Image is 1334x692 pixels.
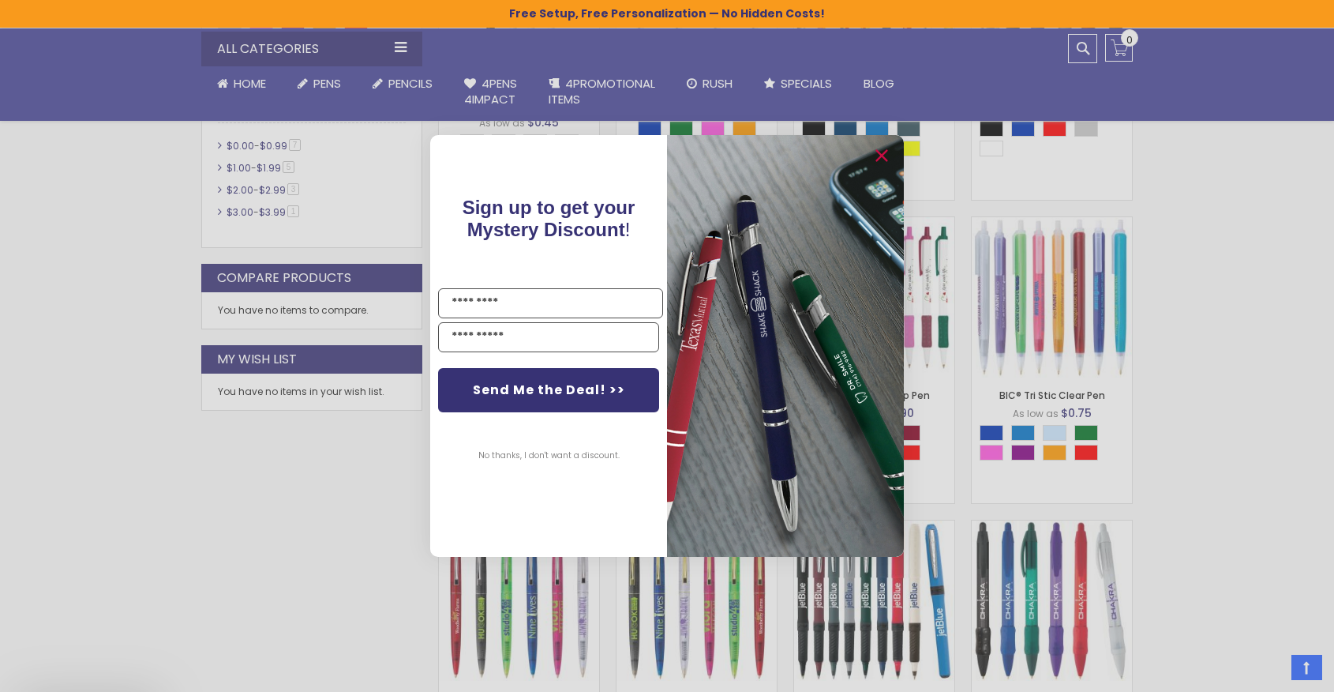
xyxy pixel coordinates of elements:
button: Send Me the Deal! >> [438,368,659,412]
img: 081b18bf-2f98-4675-a917-09431eb06994.jpeg [667,135,904,556]
button: Close dialog [869,143,894,168]
span: Sign up to get your Mystery Discount [463,197,635,240]
button: No thanks, I don't want a discount. [470,436,628,476]
input: YOUR EMAIL [438,322,659,352]
span: ! [463,197,635,240]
